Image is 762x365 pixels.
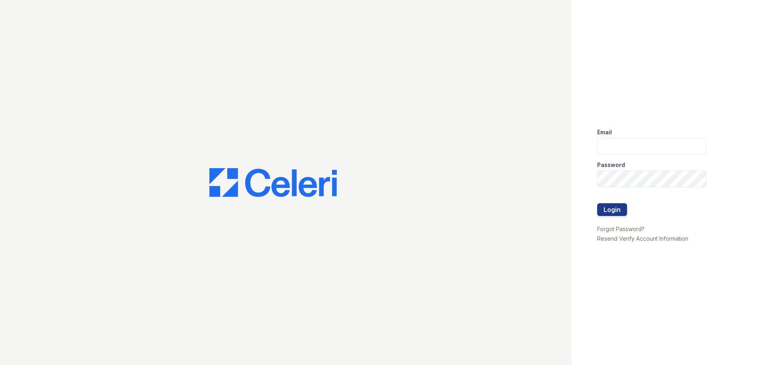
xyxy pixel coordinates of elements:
[597,128,612,136] label: Email
[597,161,625,169] label: Password
[597,235,688,242] a: Resend Verify Account Information
[209,168,337,197] img: CE_Logo_Blue-a8612792a0a2168367f1c8372b55b34899dd931a85d93a1a3d3e32e68fde9ad4.png
[597,203,627,216] button: Login
[597,226,645,232] a: Forgot Password?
